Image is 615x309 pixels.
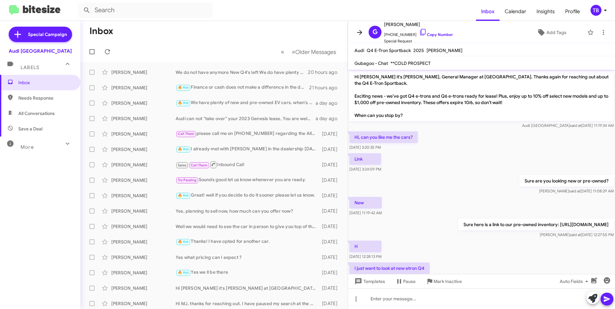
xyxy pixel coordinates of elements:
span: **COLD PROSPECT [390,60,431,66]
div: [PERSON_NAME] [111,300,176,307]
div: [PERSON_NAME] [111,115,176,122]
span: Insights [531,2,560,21]
span: Try Pausing [178,178,197,182]
div: [PERSON_NAME] [111,177,176,183]
span: [DATE] 11:19:42 AM [349,210,382,215]
span: Needs Response [18,95,73,101]
span: [DATE] 3:24:09 PM [349,167,381,172]
div: [DATE] [319,300,343,307]
div: [DATE] [319,177,343,183]
button: Add Tags [519,27,584,38]
div: Hi [PERSON_NAME] it's [PERSON_NAME] at [GEOGRAPHIC_DATA]. Exciting news - we’ve got Q4 e-trons an... [176,285,319,291]
div: Sounds good let us know whenever you are ready. [176,176,319,184]
span: [DATE] 12:28:13 PM [349,254,381,259]
span: said at [569,189,580,193]
div: [PERSON_NAME] [111,84,176,91]
div: please call me on [PHONE_NUMBER] regarding the Allroad [176,130,319,137]
span: 2025 [413,48,424,53]
div: [PERSON_NAME] [111,162,176,168]
span: 🔥 Hot [178,240,189,244]
span: G [372,27,378,37]
span: More [21,144,34,150]
span: Mark Inactive [434,276,462,287]
div: TB [591,5,601,16]
div: [DATE] [319,146,343,153]
div: [DATE] [319,269,343,276]
span: 🔥 Hot [178,270,189,275]
div: [PERSON_NAME] [111,239,176,245]
div: [DATE] [319,285,343,291]
span: Audi [GEOGRAPHIC_DATA] [DATE] 11:19:34 AM [522,123,614,128]
p: Hi [PERSON_NAME] it's [PERSON_NAME], General Manager at [GEOGRAPHIC_DATA]. Thanks again for reach... [349,71,614,121]
div: [PERSON_NAME] [111,208,176,214]
span: [PERSON_NAME] [DATE] 11:08:29 AM [539,189,614,193]
nav: Page navigation example [277,45,340,58]
span: Older Messages [295,49,336,56]
div: [DATE] [319,162,343,168]
span: Pause [403,276,416,287]
div: Yes we ll be there [176,269,319,276]
input: Search [78,3,213,18]
button: Next [288,45,340,58]
div: [PERSON_NAME] [111,100,176,106]
button: Auto Fields [555,276,596,287]
span: Audi [354,48,364,53]
div: [PERSON_NAME] [111,146,176,153]
a: Copy Number [419,32,453,37]
span: 🔥 Hot [178,85,189,90]
p: Link [349,153,381,165]
div: [PERSON_NAME] [111,254,176,260]
div: Audi [GEOGRAPHIC_DATA] [9,48,72,54]
div: Finance or cash does not make a difference in the deal. What was your address for sales tax purpo... [176,84,309,91]
span: [PERSON_NAME] [427,48,463,53]
span: Calendar [500,2,531,21]
span: » [292,48,295,56]
a: Profile [560,2,585,21]
div: Hi MJ, thanks for reaching out. I have paused my search at the moment. Best wishes. [176,300,319,307]
div: [DATE] [319,208,343,214]
span: Gubagoo - Chat [354,60,388,66]
div: [DATE] [319,254,343,260]
h1: Inbox [89,26,113,36]
p: New [349,197,382,208]
span: « [281,48,284,56]
span: said at [570,123,581,128]
p: Sure are you looking new or pre-owned? [519,175,614,187]
button: Templates [348,276,390,287]
div: We have plenty of new and pre-owned EV cars. when's a good time for you to come by? [176,99,316,107]
span: Special Request [384,38,453,44]
span: 🔥 Hot [178,101,189,105]
div: [DATE] [319,192,343,199]
div: Yes what pricing can I expect ? [176,254,319,260]
p: Sure here is a link to our pre-owned inventory: [URL][DOMAIN_NAME] [458,219,614,230]
span: Add Tags [546,27,566,38]
div: [DATE] [319,131,343,137]
div: [PERSON_NAME] [111,131,176,137]
div: Thanks! I have opted for another car. [176,238,319,245]
div: [PERSON_NAME] [111,192,176,199]
div: Well we would need to see the car in person to give you top of the market value for the car. Did ... [176,223,319,230]
div: [PERSON_NAME] [111,69,176,75]
button: Mark Inactive [421,276,467,287]
a: Inbox [476,2,500,21]
span: Call Them [191,163,207,167]
div: Inbound Call [176,161,319,169]
span: Call Them [178,132,195,136]
span: Auto Fields [560,276,591,287]
div: a day ago [316,115,343,122]
button: Pause [390,276,421,287]
span: Special Campaign [28,31,67,38]
div: [PERSON_NAME] [111,285,176,291]
button: Previous [277,45,288,58]
span: Sales [178,163,187,167]
div: 20 hours ago [308,69,343,75]
span: 🔥 Hot [178,193,189,198]
p: H [349,241,381,252]
div: [DATE] [319,223,343,230]
div: Great! well if you decide to do it sooner please let us know. [176,192,319,199]
span: [PERSON_NAME] [DATE] 12:27:55 PM [540,232,614,237]
div: Yes, planning to sell now, how much can you offer now? [176,208,319,214]
p: Hi, can you like me the cars? [349,131,418,143]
